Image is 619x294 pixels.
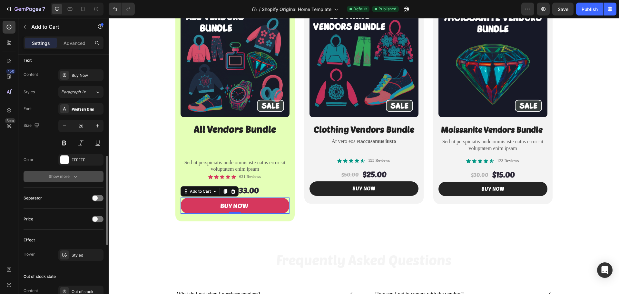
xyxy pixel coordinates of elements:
div: Show more [49,173,79,180]
button: 7 [3,3,48,15]
p: Sed ut perspiciatis unde omnis iste natus error sit voluptatem enim ipsam [330,120,438,134]
button: Paragraph 1* [58,86,103,98]
div: Out of stock state [24,274,56,279]
span: How can I get in contact with the vendors? [267,273,355,279]
div: Content [24,288,38,294]
button: buy now [330,164,439,178]
p: 631 Reviews [131,156,152,161]
p: Settings [32,40,50,46]
div: $30.00 [362,153,380,161]
strong: accusamus iusto [252,120,288,126]
button: buy now [201,163,310,178]
p: Advanced [64,40,85,46]
span: What do I get when I purchase vendors? [68,273,152,279]
span: / [259,6,260,13]
button: Show more [24,171,103,182]
div: Buy Now [72,73,102,78]
div: Font [24,106,32,112]
span: Clothing Vendors Bundle [205,106,306,116]
div: Content [24,72,38,77]
p: 7 [42,5,45,13]
div: 450 [6,69,15,74]
div: $33.00 [126,167,151,178]
div: Publish [582,6,598,13]
button: Publish [576,3,603,15]
p: 123 Reviews [388,140,410,146]
div: Poetsen One [72,106,102,112]
span: Default [353,6,367,12]
span: Save [558,6,568,12]
div: Undo/Redo [109,3,135,15]
button: Save [552,3,574,15]
div: Open Intercom Messenger [597,262,613,278]
span: Shopify Original Home Template [262,6,331,13]
div: buy now [373,167,396,174]
div: Beta [5,118,15,123]
div: $15.00 [383,151,407,162]
span: Published [378,6,396,12]
p: 155 Reviews [260,140,281,145]
span: Paragraph 1* [61,89,86,95]
div: buy now [244,167,267,174]
p: At vero eos et [201,120,309,127]
div: Hover [24,251,35,257]
div: Styled [72,252,102,258]
div: Text [24,57,32,63]
div: FFFFFF [72,157,102,163]
span: Frequently Asked Questions [168,234,343,250]
div: Buy Now [112,183,140,192]
button: Buy Now [72,179,181,196]
div: Effect [24,237,35,243]
div: Styles [24,89,35,95]
div: Add to Cart [80,170,103,176]
p: Add to Cart [31,23,86,31]
div: Color [24,157,34,163]
strong: Moissanite Vendors Bundle [332,106,434,116]
iframe: To enrich screen reader interactions, please activate Accessibility in Grammarly extension settings [109,18,619,294]
div: $50.00 [232,153,251,161]
div: $25.00 [253,151,279,162]
div: Price [24,216,33,222]
div: Separator [24,195,42,201]
div: Size [24,121,41,130]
